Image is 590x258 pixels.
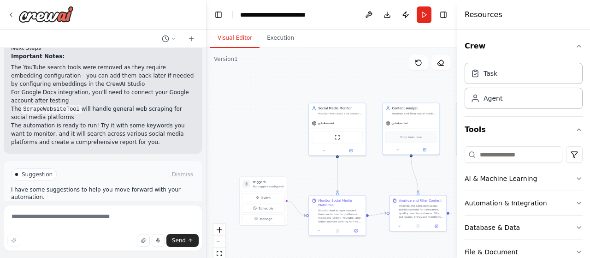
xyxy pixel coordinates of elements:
button: No output available [408,223,428,229]
button: Tools [465,117,583,143]
div: Analyze and Filter ContentAnalyze the collected social media content for relevance, quality, and ... [389,195,447,232]
button: Open in side panel [348,228,364,234]
button: Crew [465,33,583,59]
button: Event [242,193,284,202]
button: Switch to previous chat [158,33,180,44]
div: Automation & Integration [465,198,547,208]
li: The will handle general web scraping for social media platforms [11,105,195,121]
div: Analyze the collected social media content for relevance, quality, and importance. Filter out spa... [399,204,443,219]
p: No triggers configured [253,185,283,188]
div: Monitor Social Media Platforms [318,198,363,208]
span: Suggestion [22,171,53,178]
li: The YouTube search tools were removed as they require embedding configuration - you can add them ... [11,63,195,88]
nav: breadcrumb [240,10,330,19]
strong: Important Notes: [11,53,65,60]
h4: Resources [465,9,502,20]
button: No output available [328,228,347,234]
button: Schedule [242,204,284,213]
span: Send [172,237,186,244]
button: Automation & Integration [465,191,583,215]
div: Monitor and scrape content from social media platforms including Reddit, YouTube, and other sourc... [318,209,363,223]
button: AI & Machine Learning [465,167,583,191]
button: Start a new chat [184,33,199,44]
g: Edge from 2de27a60-d05c-4623-b182-8e5b907b0dd4 to 97b58521-a630-4117-86d9-7506292ae439 [449,211,467,216]
span: gpt-4o-mini [318,121,334,125]
div: AI & Machine Learning [465,174,537,183]
button: Improve this prompt [7,234,20,247]
div: Content AnalystAnalyze and filter social media content for relevance based on keywords: {keywords... [382,103,440,155]
span: Event [261,195,271,200]
div: Agent [484,94,502,103]
div: Version 1 [214,55,238,63]
button: Manage [242,215,284,223]
p: The automation is ready to run! Try it with some keywords you want to monitor, and it will search... [11,121,195,146]
img: Logo [18,6,74,23]
div: TriggersNo triggers configuredEventScheduleManage [239,177,287,226]
g: Edge from a0158f65-2797-455a-b3e4-7512e3a606f4 to 279ff9bc-1175-46ac-b2fd-5b588863c651 [335,158,340,192]
button: Hide left sidebar [212,8,225,21]
div: Monitor live chats and content from platforms like Reddit, Discord, YouTube, and other social med... [318,112,363,115]
span: Manage [260,216,272,221]
g: Edge from 279ff9bc-1175-46ac-b2fd-5b588863c651 to 2de27a60-d05c-4623-b182-8e5b907b0dd4 [369,211,387,218]
button: Open in side panel [429,223,444,229]
button: Hide right sidebar [437,8,450,21]
button: Open in side panel [338,148,364,154]
button: Click to speak your automation idea [152,234,165,247]
div: Database & Data [465,223,520,232]
g: Edge from triggers to 279ff9bc-1175-46ac-b2fd-5b588863c651 [286,198,306,218]
div: Analyze and Filter Content [399,198,442,203]
button: Database & Data [465,216,583,240]
div: Content Analyst [392,106,437,111]
button: Execution [260,29,301,48]
div: Monitor Social Media PlatformsMonitor and scrape content from social media platforms including Re... [308,195,366,236]
button: Open in side panel [412,147,438,153]
code: ScrapeWebsiteTool [21,105,81,114]
span: Drop tools here [401,135,422,139]
h3: Triggers [253,180,283,185]
div: Task [484,69,497,78]
img: ScrapeWebsiteTool [335,135,340,140]
div: Social Media MonitorMonitor live chats and content from platforms like Reddit, Discord, YouTube, ... [308,103,366,156]
button: Dismiss [170,170,195,179]
button: Send [166,234,199,247]
span: Schedule [259,206,273,210]
button: Upload files [137,234,150,247]
h2: Next Steps [11,44,195,52]
g: Edge from ab027583-842c-49d0-a1e2-3ee9529fab7e to 2de27a60-d05c-4623-b182-8e5b907b0dd4 [409,157,420,192]
button: Visual Editor [210,29,260,48]
div: Crew [465,59,583,116]
div: File & Document [465,247,518,257]
div: Analyze and filter social media content for relevance based on keywords: {keywords}. Categorize f... [392,112,437,115]
li: For Google Docs integration, you'll need to connect your Google account after testing [11,88,195,105]
div: Social Media Monitor [318,106,363,111]
p: I have some suggestions to help you move forward with your automation. [11,186,195,201]
button: zoom in [213,224,225,236]
span: gpt-4o-mini [391,121,407,125]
